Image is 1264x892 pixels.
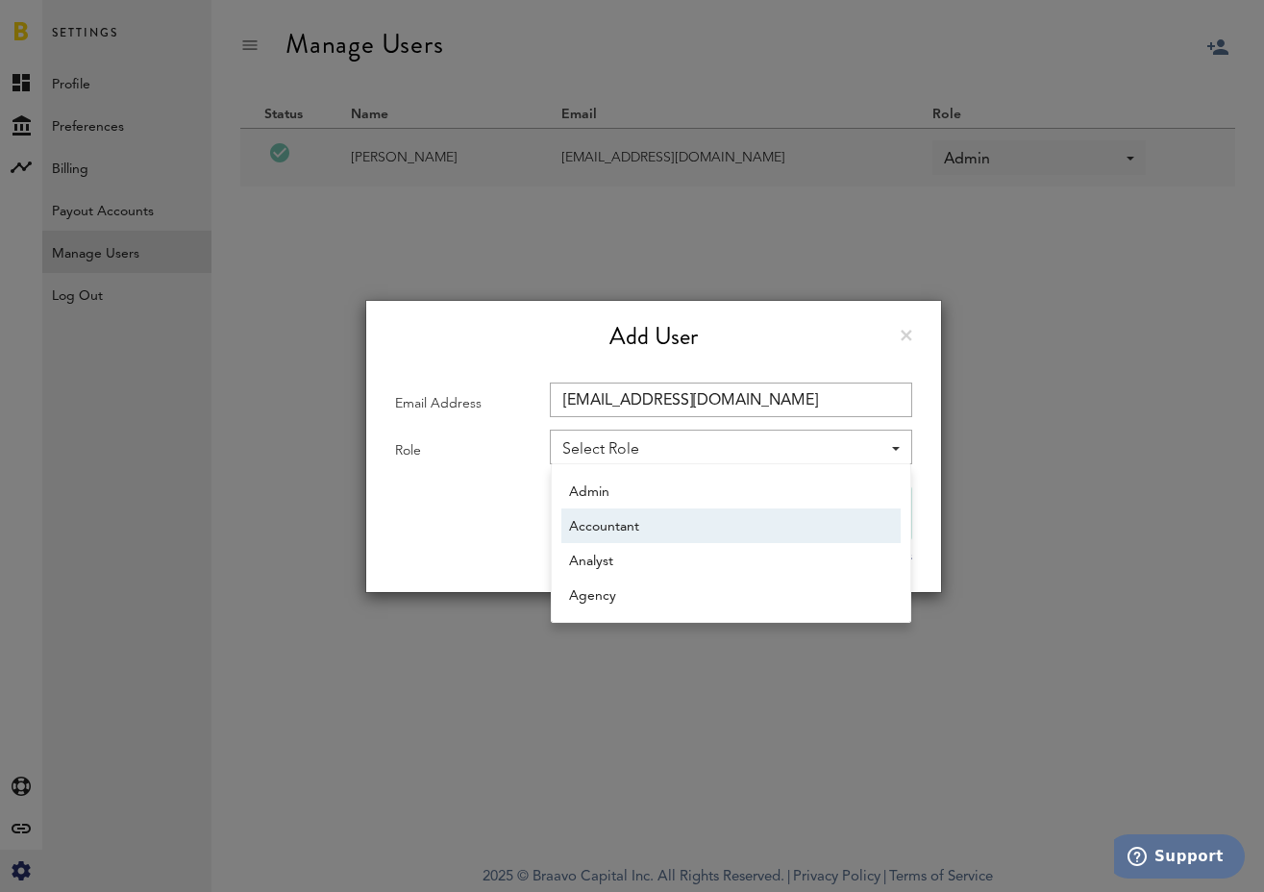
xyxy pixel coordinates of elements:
span: Admin [569,476,893,508]
a: Learn more about user roles [395,550,912,563]
label: Email Address [395,392,515,415]
div: Select Role [562,434,880,466]
a: Agency [561,578,901,612]
a: Admin [561,474,901,508]
a: Analyst [561,543,901,578]
label: Role [395,439,515,462]
iframe: Opens a widget where you can find more information [1114,834,1245,882]
div: Add User [395,320,912,354]
span: Analyst [569,545,893,578]
span: Accountant [569,510,893,543]
span: Agency [569,580,893,612]
a: Accountant [561,508,901,543]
